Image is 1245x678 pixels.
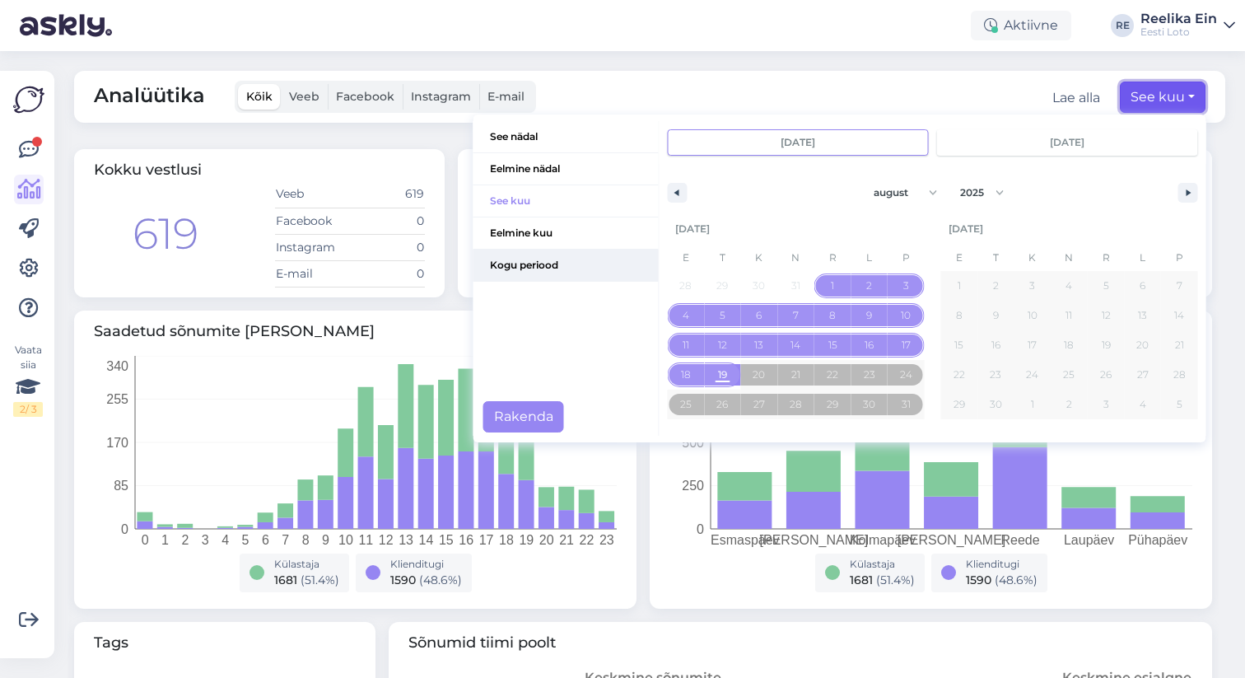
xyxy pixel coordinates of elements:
button: 10 [1014,301,1051,330]
span: 30 [990,390,1002,419]
tspan: 255 [106,392,128,406]
span: 28 [1173,360,1186,390]
td: 0 [350,208,425,234]
span: 30 [863,390,875,419]
button: 25 [1051,360,1088,390]
tspan: [PERSON_NAME] [898,533,1006,548]
button: 9 [977,301,1014,330]
span: 1 [958,271,961,301]
span: ( 51.4 %) [301,573,339,587]
tspan: 11 [358,533,373,547]
td: E-mail [275,260,350,287]
tspan: 250 [682,479,704,493]
span: 1590 [390,573,416,587]
tspan: 170 [106,435,128,449]
button: 18 [1051,330,1088,360]
button: 16 [851,330,888,360]
button: See kuu [1120,82,1205,113]
button: 5 [1088,271,1125,301]
div: Klienditugi [390,557,462,572]
span: 19 [1102,330,1111,360]
span: E [667,245,704,271]
span: 12 [718,330,727,360]
span: 20 [1136,330,1149,360]
button: 17 [1014,330,1051,360]
tspan: 2 [181,533,189,547]
tspan: 22 [580,533,595,547]
button: 14 [1161,301,1198,330]
button: 7 [1161,271,1198,301]
button: Eelmine kuu [473,217,659,250]
tspan: 16 [459,533,473,547]
tspan: Esmaspäev [711,533,780,547]
span: 11 [683,330,689,360]
span: 15 [954,330,963,360]
span: See kuu [473,185,659,217]
button: 27 [741,390,778,419]
span: Facebook [336,89,394,104]
span: 10 [1028,301,1037,330]
span: N [1051,245,1088,271]
button: 29 [814,390,851,419]
div: Eesti Loto [1140,26,1217,39]
tspan: 3 [202,533,209,547]
button: 16 [977,330,1014,360]
span: ( 48.6 %) [419,573,462,587]
span: 3 [1029,271,1035,301]
span: 17 [902,330,911,360]
button: 8 [814,301,851,330]
span: 11 [1065,301,1072,330]
button: 2 [851,271,888,301]
span: 26 [716,390,728,419]
tspan: 15 [439,533,454,547]
span: Kokku vestlusi [94,161,202,179]
tspan: 17 [479,533,494,547]
button: 13 [741,330,778,360]
button: See nädal [473,121,659,153]
span: L [851,245,888,271]
button: 2 [977,271,1014,301]
div: Külastaja [274,557,339,572]
div: Lae alla [1052,88,1100,108]
button: 17 [888,330,925,360]
span: 27 [753,390,765,419]
tspan: 20 [539,533,554,547]
button: 29 [940,390,977,419]
span: 6 [756,301,762,330]
button: 23 [851,360,888,390]
span: 27 [1137,360,1149,390]
span: E [940,245,977,271]
button: 15 [940,330,977,360]
span: 17 [1028,330,1037,360]
td: 0 [350,260,425,287]
td: 619 [350,181,425,208]
span: Instagram [411,89,471,104]
tspan: 23 [599,533,614,547]
span: T [977,245,1014,271]
button: 12 [704,330,741,360]
button: 9 [851,301,888,330]
button: 22 [814,360,851,390]
button: 14 [777,330,814,360]
span: E-mail [487,89,525,104]
button: 20 [741,360,778,390]
span: 28 [790,390,802,419]
button: 12 [1088,301,1125,330]
span: 7 [1177,271,1182,301]
span: 18 [681,360,691,390]
button: 21 [777,360,814,390]
span: 23 [864,360,875,390]
span: 5 [1103,271,1109,301]
span: Analüütika [94,81,205,113]
span: Veeb [289,89,319,104]
button: 1 [940,271,977,301]
button: 1 [814,271,851,301]
tspan: 18 [499,533,514,547]
tspan: 21 [559,533,574,547]
span: 18 [1064,330,1074,360]
input: Early [668,130,927,155]
tspan: 13 [399,533,413,547]
span: 7 [793,301,799,330]
span: 21 [1175,330,1184,360]
span: 26 [1100,360,1112,390]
